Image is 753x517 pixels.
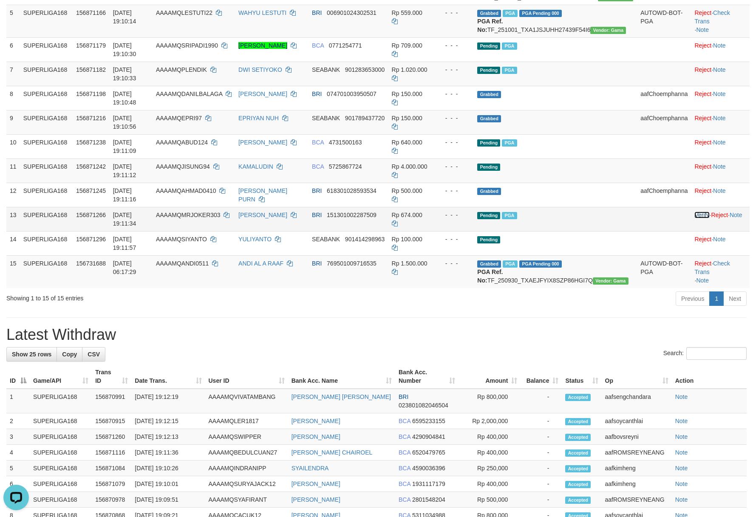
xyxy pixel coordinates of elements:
[20,37,73,62] td: SUPERLIGA168
[156,187,216,194] span: AAAAMQAHMAD0410
[474,255,637,288] td: TF_250930_TXAEJFYIX8SZP86HGI7Q
[312,90,322,97] span: BRI
[392,66,427,73] span: Rp 1.020.000
[602,476,672,492] td: aafkimheng
[399,433,410,440] span: BCA
[602,445,672,460] td: aafROMSREYNEANG
[92,389,131,413] td: 156870991
[6,291,307,302] div: Showing 1 to 15 of 15 entries
[593,277,628,285] span: Vendor URL: https://trx31.1velocity.biz
[6,326,747,343] h1: Latest Withdraw
[675,418,688,424] a: Note
[637,110,691,134] td: aafChoemphanna
[76,187,106,194] span: 156871245
[76,90,106,97] span: 156871198
[205,389,288,413] td: AAAAMQVIVATAMBANG
[713,163,726,170] a: Note
[312,187,322,194] span: BRI
[288,364,395,389] th: Bank Acc. Name: activate to sort column ascending
[238,212,287,218] a: [PERSON_NAME]
[12,351,51,358] span: Show 25 rows
[691,5,750,37] td: · ·
[312,260,322,267] span: BRI
[6,5,20,37] td: 5
[30,492,92,508] td: SUPERLIGA168
[395,364,459,389] th: Bank Acc. Number: activate to sort column ascending
[76,212,106,218] span: 156871266
[6,110,20,134] td: 9
[113,90,136,106] span: [DATE] 19:10:48
[694,139,711,146] a: Reject
[6,389,30,413] td: 1
[156,90,222,97] span: AAAAMQDANILBALAGA
[76,66,106,73] span: 156871182
[312,163,324,170] span: BCA
[92,445,131,460] td: 156871116
[6,86,20,110] td: 8
[6,37,20,62] td: 6
[156,212,221,218] span: AAAAMQMRJOKER303
[590,27,626,34] span: Vendor URL: https://trx31.1velocity.biz
[459,476,521,492] td: Rp 400,000
[292,433,340,440] a: [PERSON_NAME]
[113,212,136,227] span: [DATE] 19:11:34
[459,445,521,460] td: Rp 400,000
[713,187,726,194] a: Note
[88,351,100,358] span: CSV
[20,207,73,231] td: SUPERLIGA168
[76,9,106,16] span: 156871166
[691,255,750,288] td: · ·
[113,66,136,82] span: [DATE] 19:10:33
[76,115,106,121] span: 156871216
[392,42,422,49] span: Rp 709.000
[6,158,20,183] td: 11
[238,260,283,267] a: ANDI AL A RAAF
[20,255,73,288] td: SUPERLIGA168
[156,9,212,16] span: AAAAMQLESTUTI22
[412,480,445,487] span: Copy 1931117179 to clipboard
[711,212,728,218] a: Reject
[459,492,521,508] td: Rp 500,000
[238,90,287,97] a: [PERSON_NAME]
[713,42,726,49] a: Note
[6,255,20,288] td: 15
[412,465,445,472] span: Copy 4590036396 to clipboard
[502,212,517,219] span: Marked by aafsengchandara
[459,364,521,389] th: Amount: activate to sort column ascending
[675,433,688,440] a: Note
[205,364,288,389] th: User ID: activate to sort column ascending
[113,139,136,154] span: [DATE] 19:11:09
[694,212,709,218] a: Verify
[329,139,362,146] span: Copy 4731500163 to clipboard
[477,139,500,147] span: Pending
[392,9,422,16] span: Rp 559.000
[20,134,73,158] td: SUPERLIGA168
[327,90,376,97] span: Copy 074701003950507 to clipboard
[392,139,422,146] span: Rp 640.000
[709,291,724,306] a: 1
[503,260,518,268] span: Marked by aafromsomean
[439,186,471,195] div: - - -
[439,90,471,98] div: - - -
[521,445,562,460] td: -
[477,268,503,284] b: PGA Ref. No:
[92,492,131,508] td: 156870978
[694,187,711,194] a: Reject
[439,65,471,74] div: - - -
[345,115,385,121] span: Copy 901789437720 to clipboard
[6,231,20,255] td: 14
[521,429,562,445] td: -
[312,42,324,49] span: BCA
[113,187,136,203] span: [DATE] 19:11:16
[131,389,205,413] td: [DATE] 19:12:19
[312,9,322,16] span: BRI
[92,364,131,389] th: Trans ID: activate to sort column ascending
[477,10,501,17] span: Grabbed
[602,460,672,476] td: aafkimheng
[6,429,30,445] td: 3
[6,460,30,476] td: 5
[713,139,726,146] a: Note
[312,139,324,146] span: BCA
[477,91,501,98] span: Grabbed
[713,90,726,97] a: Note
